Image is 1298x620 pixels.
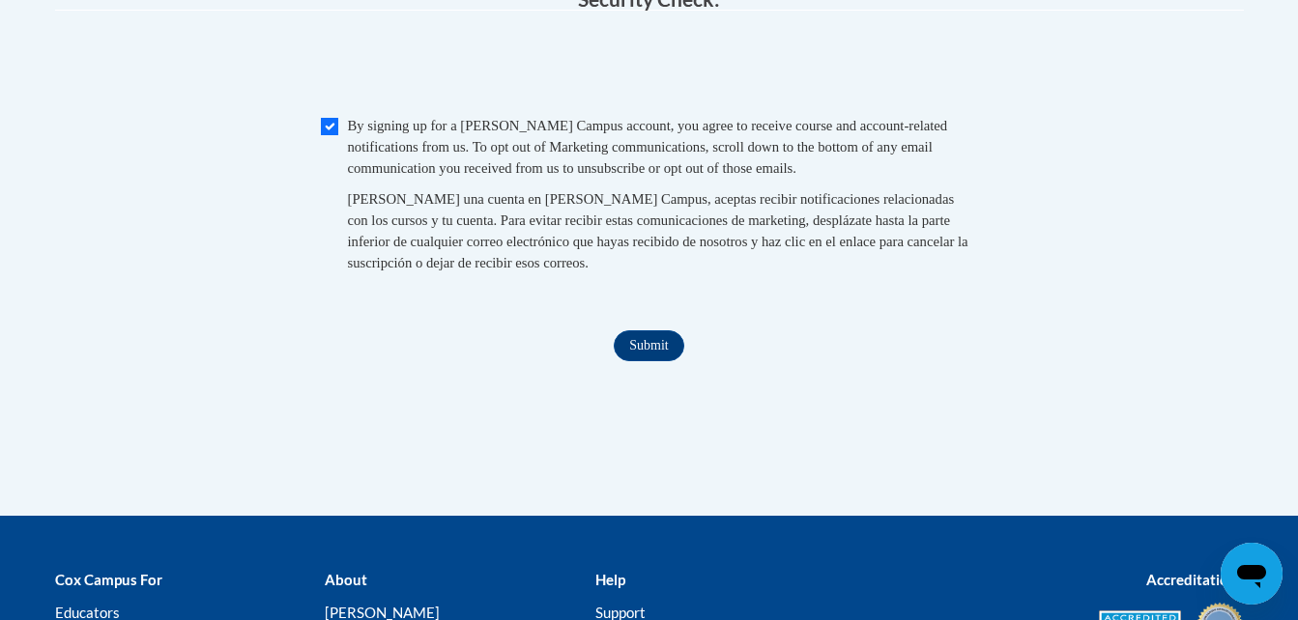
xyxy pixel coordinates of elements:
span: By signing up for a [PERSON_NAME] Campus account, you agree to receive course and account-related... [348,118,948,176]
b: Accreditations [1146,571,1244,588]
iframe: Button to launch messaging window [1221,543,1283,605]
b: Help [595,571,625,588]
b: About [325,571,367,588]
input: Submit [614,330,683,361]
iframe: reCAPTCHA [503,30,796,105]
span: [PERSON_NAME] una cuenta en [PERSON_NAME] Campus, aceptas recibir notificaciones relacionadas con... [348,191,968,270]
b: Cox Campus For [55,571,162,588]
